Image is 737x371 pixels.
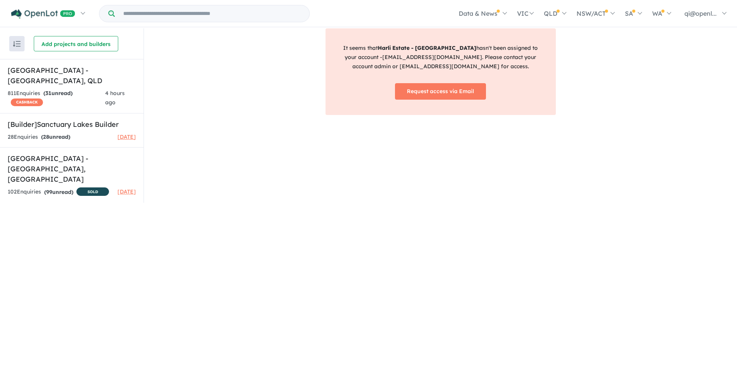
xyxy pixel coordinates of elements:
[8,119,136,130] h5: [Builder] Sanctuary Lakes Builder
[41,133,70,140] strong: ( unread)
[8,187,109,197] div: 102 Enquir ies
[116,5,308,22] input: Try estate name, suburb, builder or developer
[105,90,125,106] span: 4 hours ago
[117,188,136,195] span: [DATE]
[45,90,51,97] span: 31
[46,189,52,195] span: 99
[11,98,43,106] span: CASHBACK
[8,133,70,142] div: 28 Enquir ies
[11,9,75,19] img: Openlot PRO Logo White
[44,189,73,195] strong: ( unread)
[378,44,476,51] strong: Harli Estate - [GEOGRAPHIC_DATA]
[339,44,543,71] p: It seems that hasn't been assigned to your account - [EMAIL_ADDRESS][DOMAIN_NAME] . Please contac...
[43,133,49,140] span: 28
[43,90,73,97] strong: ( unread)
[395,83,486,100] a: Request access via Email
[8,65,136,86] h5: [GEOGRAPHIC_DATA] - [GEOGRAPHIC_DATA] , QLD
[13,41,21,47] img: sort.svg
[8,89,105,107] div: 811 Enquir ies
[8,153,136,184] h5: [GEOGRAPHIC_DATA] - [GEOGRAPHIC_DATA] , [GEOGRAPHIC_DATA]
[34,36,118,51] button: Add projects and builders
[684,10,717,17] span: qi@openl...
[76,187,109,196] span: SOLD
[117,133,136,140] span: [DATE]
